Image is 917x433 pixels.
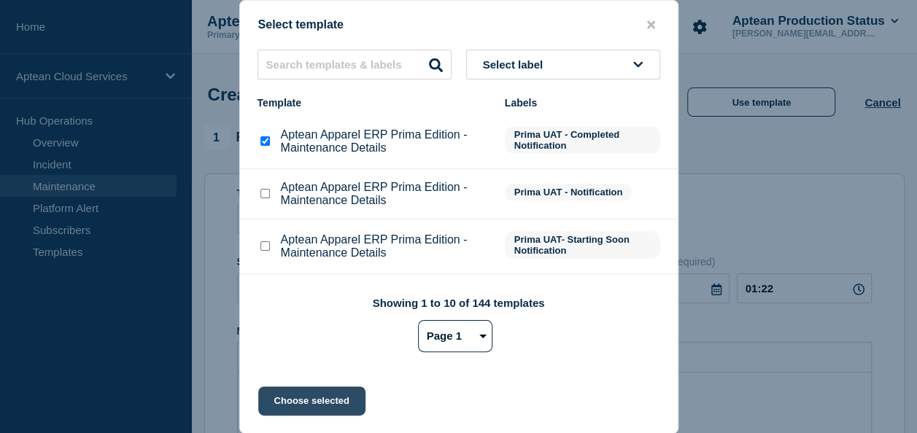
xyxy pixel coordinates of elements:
span: Prima UAT - Completed Notification [505,126,660,154]
button: close button [643,18,659,32]
input: Aptean Apparel ERP Prima Edition - Maintenance Details checkbox [260,241,270,251]
div: Labels [505,97,660,109]
input: Search templates & labels [258,50,452,79]
p: Aptean Apparel ERP Prima Edition - Maintenance Details [281,181,490,207]
p: Aptean Apparel ERP Prima Edition - Maintenance Details [281,128,490,155]
div: Select template [240,18,678,32]
span: Select label [483,58,549,71]
div: Template [258,97,490,109]
input: Aptean Apparel ERP Prima Edition - Maintenance Details checkbox [260,189,270,198]
button: Select label [466,50,660,79]
button: Choose selected [258,386,365,416]
input: Aptean Apparel ERP Prima Edition - Maintenance Details checkbox [260,136,270,146]
p: Showing 1 to 10 of 144 templates [373,297,545,309]
span: Prima UAT- Starting Soon Notification [505,231,660,259]
span: Prima UAT - Notification [505,184,632,200]
p: Aptean Apparel ERP Prima Edition - Maintenance Details [281,233,490,260]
